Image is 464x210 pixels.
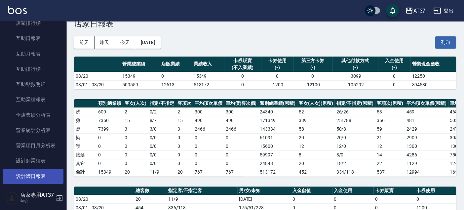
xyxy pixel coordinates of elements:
[74,57,456,89] table: a dense table
[375,125,405,133] td: 59
[258,133,297,142] td: 61091
[405,159,448,168] td: 1129
[263,64,291,71] div: (-)
[293,72,332,80] td: 0
[74,116,97,125] td: 剪
[375,142,405,150] td: 12
[193,150,224,159] td: 0
[297,159,335,168] td: 20
[193,116,224,125] td: 490
[334,116,375,125] td: 251 / 88
[123,150,148,159] td: 0
[258,116,297,125] td: 171349
[74,159,97,168] td: 其它
[293,80,332,89] td: -12100
[261,72,293,80] td: 0
[5,191,19,205] img: Person
[134,195,167,203] td: 20
[74,195,134,203] td: 08/20
[74,133,97,142] td: 染
[410,57,456,72] th: 營業現金應收
[237,195,291,203] td: [DATE]
[334,107,375,116] td: 26 / 26
[375,107,405,116] td: 53
[193,125,224,133] td: 2466
[115,36,135,49] button: 今天
[123,107,148,116] td: 2
[74,19,456,28] h3: 店家日報表
[8,6,27,14] img: Logo
[415,195,456,203] td: 0
[334,99,375,108] th: 指定/不指定(累積)
[97,150,123,159] td: 0
[261,80,293,89] td: -1200
[297,99,335,108] th: 客次(人次)(累積)
[176,125,193,133] td: 3
[148,107,176,116] td: 0 / 2
[297,133,335,142] td: 20
[121,57,160,72] th: 營業總業績
[224,80,261,89] td: 0
[224,116,258,125] td: 490
[413,7,425,15] div: AT37
[123,133,148,142] td: 0
[123,99,148,108] th: 客次(人次)
[224,125,258,133] td: 2466
[123,159,148,168] td: 0
[193,168,224,176] td: 767
[258,159,297,168] td: 24848
[297,116,335,125] td: 339
[160,72,192,80] td: 0
[74,72,121,80] td: 08/20
[380,57,408,64] div: 入金使用
[258,142,297,150] td: 15600
[97,116,123,125] td: 7350
[3,153,63,168] a: 設計師業績表
[97,107,123,116] td: 600
[3,77,63,92] a: 互助點數明細
[224,150,258,159] td: 0
[148,142,176,150] td: 0 / 0
[3,169,63,184] a: 設計師日報表
[332,72,378,80] td: -3099
[295,64,330,71] div: (-)
[373,187,415,195] th: 卡券販賣
[74,150,97,159] td: 接髮
[405,150,448,159] td: 4286
[97,142,123,150] td: 0
[97,133,123,142] td: 0
[291,195,332,203] td: 0
[97,125,123,133] td: 7399
[405,107,448,116] td: 459
[176,150,193,159] td: 0
[74,36,95,49] button: 前天
[258,107,297,116] td: 24340
[121,80,160,89] td: 500559
[334,125,375,133] td: 50 / 8
[3,138,63,153] a: 營業項目月分析表
[74,168,97,176] td: 合計
[226,64,259,71] div: (不入業績)
[332,195,373,203] td: 0
[20,192,54,198] h5: 店家專用AT37
[375,133,405,142] td: 21
[375,159,405,168] td: 22
[123,116,148,125] td: 15
[148,150,176,159] td: 0 / 0
[375,99,405,108] th: 客項次(累積)
[148,116,176,125] td: 8 / 7
[148,133,176,142] td: 0 / 0
[375,116,405,125] td: 356
[431,5,456,17] button: 登出
[97,99,123,108] th: 類別總業績
[410,80,456,89] td: 394580
[410,72,456,80] td: 12250
[176,168,193,176] td: 20
[332,187,373,195] th: 入金使用
[405,99,448,108] th: 平均項次單價(累積)
[160,80,192,89] td: 12613
[3,31,63,46] a: 互助日報表
[297,142,335,150] td: 12
[123,168,148,176] td: 20
[192,57,224,72] th: 業績收入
